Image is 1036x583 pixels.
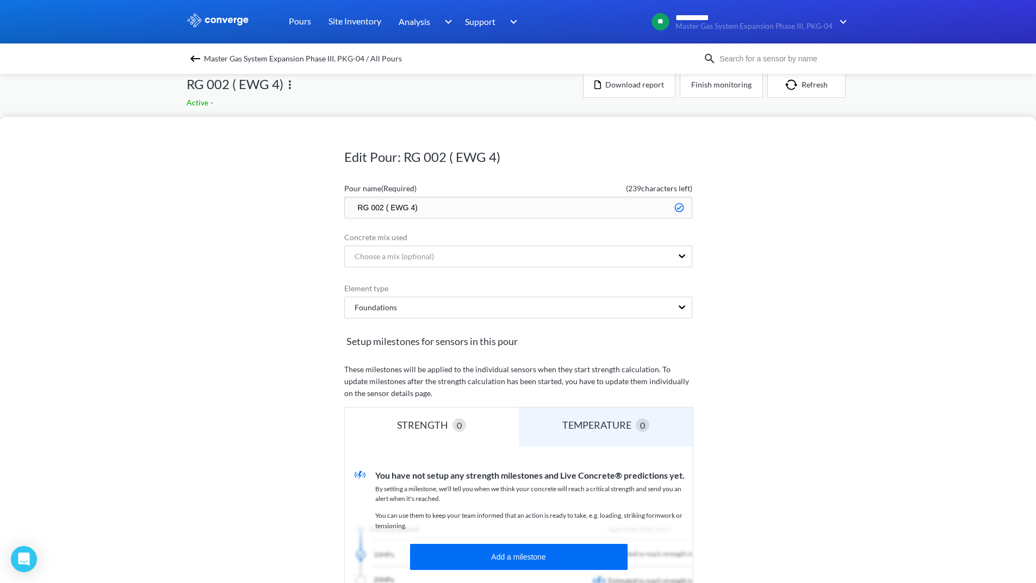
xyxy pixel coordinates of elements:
[187,13,250,27] img: logo_ewhite.svg
[518,183,692,195] span: ( 239 characters left)
[703,52,716,65] img: icon-search.svg
[562,417,636,432] div: TEMPERATURE
[346,250,434,262] div: Choose a mix (optional)
[503,15,520,28] img: downArrow.svg
[833,15,850,28] img: downArrow.svg
[346,302,397,314] div: Foundations
[344,283,692,294] label: Element type
[189,52,202,65] img: backspace.svg
[344,197,692,218] input: Type the pour name here
[457,418,462,432] span: 0
[397,417,452,432] div: STRENGTH
[375,511,693,531] p: You can use them to keep your team informed that an action is ready to take, e.g. loading, striki...
[716,53,848,65] input: Search for a sensor by name
[344,334,692,349] span: Setup milestones for sensors in this pour
[204,51,402,66] span: Master Gas System Expansion Phase III, PKG-04 / All Pours
[465,15,495,28] span: Support
[640,418,645,432] span: 0
[437,15,455,28] img: downArrow.svg
[11,546,37,572] div: Open Intercom Messenger
[410,544,628,570] button: Add a milestone
[344,183,518,195] label: Pour name (Required)
[375,470,685,480] span: You have not setup any strength milestones and Live Concrete® predictions yet.
[344,148,692,166] h1: Edit Pour: RG 002 ( EWG 4)
[344,231,692,243] label: Concrete mix used
[675,22,833,30] span: Master Gas System Expansion Phase III, PKG-04
[399,15,430,28] span: Analysis
[344,363,692,399] p: These milestones will be applied to the individual sensors when they start strength calculation. ...
[375,484,693,504] p: By setting a milestone, we'll tell you when we think your concrete will reach a critical strength...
